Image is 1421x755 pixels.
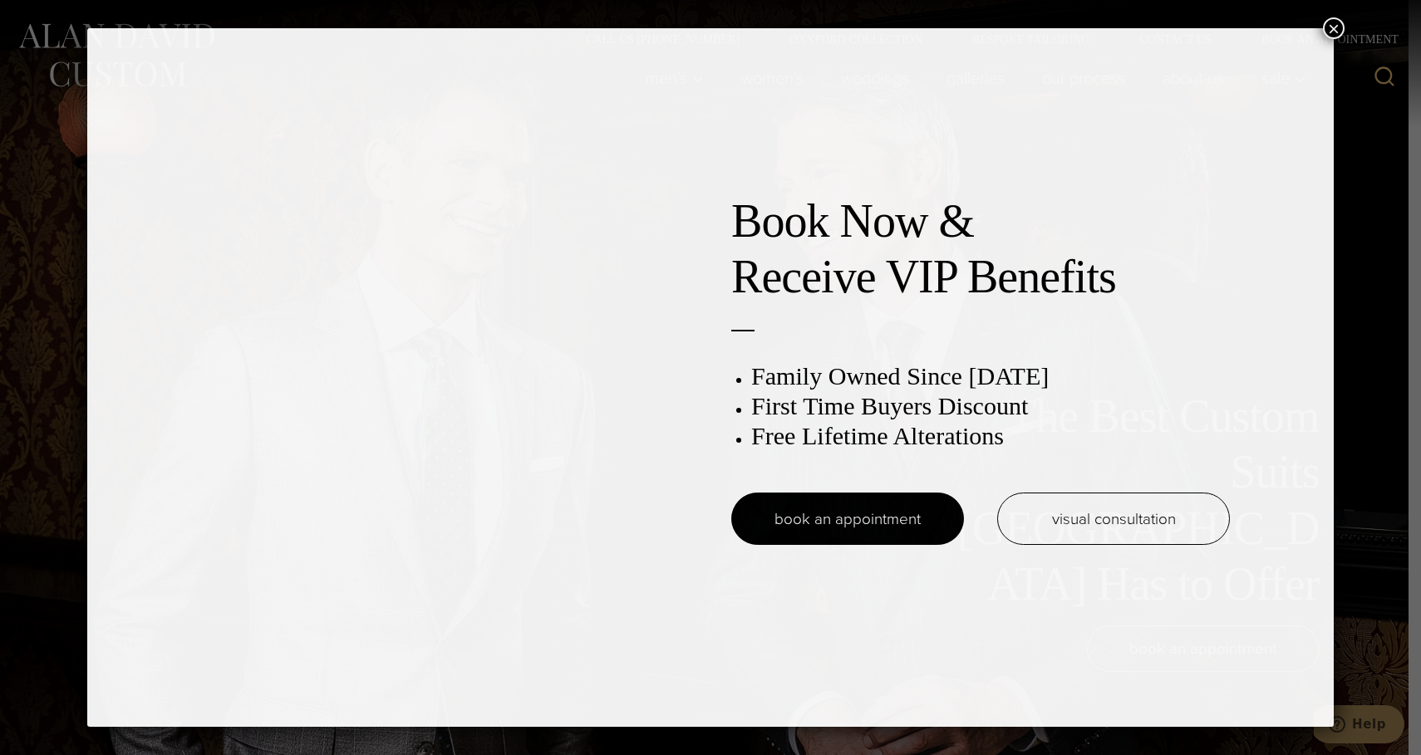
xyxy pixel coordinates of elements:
[731,194,1230,305] h2: Book Now & Receive VIP Benefits
[997,493,1230,545] a: visual consultation
[731,493,964,545] a: book an appointment
[751,421,1230,451] h3: Free Lifetime Alterations
[38,12,72,27] span: Help
[1323,17,1345,39] button: Close
[751,361,1230,391] h3: Family Owned Since [DATE]
[751,391,1230,421] h3: First Time Buyers Discount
